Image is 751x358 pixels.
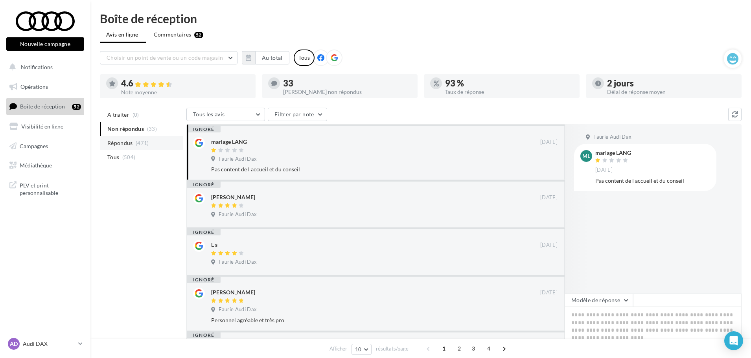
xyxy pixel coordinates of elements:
button: Modèle de réponse [565,294,633,307]
div: [PERSON_NAME] [211,288,255,296]
span: PLV et print personnalisable [20,180,81,197]
span: [DATE] [540,139,558,146]
div: 4.6 [121,79,249,88]
span: Tous [107,153,119,161]
span: Notifications [21,64,53,70]
div: ignoré [187,126,221,132]
div: mariage LANG [211,138,247,146]
div: L s [211,241,217,249]
div: Note moyenne [121,90,249,95]
span: Médiathèque [20,162,52,169]
span: A traiter [107,111,129,119]
span: Visibilité en ligne [21,123,63,130]
span: Commentaires [154,31,191,39]
button: Filtrer par note [268,108,327,121]
span: [DATE] [540,194,558,201]
div: Pas content de l accueil et du conseil [595,177,710,185]
div: Tous [294,50,315,66]
button: Au total [242,51,289,64]
span: Répondus [107,139,133,147]
a: Visibilité en ligne [5,118,86,135]
button: Au total [255,51,289,64]
a: Boîte de réception52 [5,98,86,115]
div: Open Intercom Messenger [724,331,743,350]
span: Opérations [20,83,48,90]
div: Pas content de l accueil et du conseil [211,165,558,173]
span: 4 [482,342,495,355]
button: Tous les avis [186,108,265,121]
span: 2 [453,342,466,355]
a: Campagnes [5,138,86,154]
span: Afficher [329,345,347,352]
span: Campagnes [20,142,48,149]
span: Faurie Audi Dax [219,211,257,218]
span: Faurie Audi Dax [219,259,257,266]
div: Boîte de réception [100,13,742,24]
a: AD Audi DAX [6,336,84,351]
span: 1 [438,342,450,355]
div: 52 [72,104,81,110]
div: ignoré [187,229,221,235]
span: [DATE] [540,242,558,249]
span: (0) [133,112,139,118]
span: Tous les avis [193,111,225,117]
span: 3 [467,342,480,355]
span: Faurie Audi Dax [219,156,257,163]
a: PLV et print personnalisable [5,177,86,200]
div: ignoré [187,182,221,188]
span: (504) [122,154,136,160]
div: 52 [194,32,203,38]
div: 33 [283,79,411,88]
span: [DATE] [540,289,558,296]
button: Nouvelle campagne [6,37,84,51]
div: ignoré [187,332,221,338]
span: Boîte de réception [20,103,65,110]
span: (471) [136,140,149,146]
div: Personnel agréable et très pro [211,316,558,324]
a: Opérations [5,79,86,95]
span: [DATE] [595,167,613,174]
button: Choisir un point de vente ou un code magasin [100,51,237,64]
span: Choisir un point de vente ou un code magasin [107,54,223,61]
span: mL [582,152,590,160]
div: 2 jours [607,79,735,88]
div: [PERSON_NAME] [211,193,255,201]
span: AD [10,340,18,348]
div: mariage LANG [595,150,631,156]
span: 10 [355,346,362,352]
div: Taux de réponse [445,89,573,95]
span: résultats/page [376,345,409,352]
span: Faurie Audi Dax [219,306,257,313]
div: Délai de réponse moyen [607,89,735,95]
span: Faurie Audi Dax [593,134,631,141]
button: Notifications [5,59,83,75]
div: 93 % [445,79,573,88]
p: Audi DAX [23,340,75,348]
div: ignoré [187,277,221,283]
div: [PERSON_NAME] non répondus [283,89,411,95]
button: 10 [352,344,372,355]
a: Médiathèque [5,157,86,174]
